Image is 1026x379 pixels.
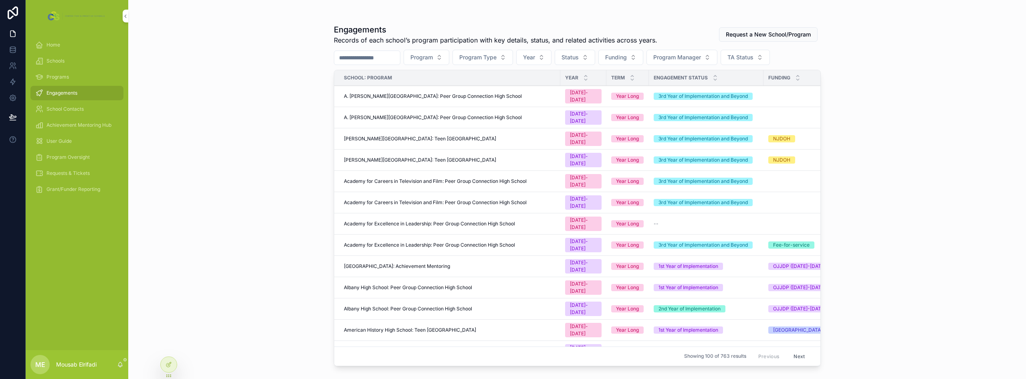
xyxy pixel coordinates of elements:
span: School: Program [344,75,392,81]
div: NJDOH [773,135,790,142]
a: Year Long [611,220,644,227]
button: Select Button [646,50,717,65]
span: Program Type [459,53,497,61]
a: Year Long [611,326,644,334]
div: [DATE]-[DATE] [570,153,597,167]
a: Academy for Careers in Television and Film: Peer Group Connection High School [344,178,555,184]
span: Records of each school’s program participation with key details, status, and related activities a... [334,35,657,45]
span: Program [410,53,433,61]
a: 2nd Year of Implementation [654,305,759,312]
a: Program Oversight [30,150,123,164]
div: [DATE]-[DATE] [570,344,597,359]
a: [GEOGRAPHIC_DATA]: Achievement Mentoring [344,263,555,270]
div: [DATE]-[DATE] [570,259,597,274]
a: 3rd Year of Implementation and Beyond [654,93,759,100]
div: OJJDP ([DATE]-[DATE]) [773,305,827,312]
div: 1st Year of Implementation [658,284,718,291]
button: Select Button [516,50,551,65]
span: Engagement Status [654,75,708,81]
div: 3rd Year of Implementation and Beyond [658,199,748,206]
a: Albany High School: Peer Group Connection High School [344,284,555,291]
span: Funding [605,53,627,61]
span: Albany High School: Peer Group Connection High School [344,306,472,312]
a: 3rd Year of Implementation and Beyond [654,156,759,164]
a: NJDOH [768,156,833,164]
a: American History High School: Teen [GEOGRAPHIC_DATA] [344,327,555,333]
div: [DATE]-[DATE] [570,302,597,316]
div: 3rd Year of Implementation and Beyond [658,114,748,121]
a: Albany High School: Peer Group Connection High School [344,306,555,312]
a: Year Long [611,263,644,270]
a: 1st Year of Implementation [654,263,759,270]
a: Year Long [611,241,644,249]
div: NJDOH [773,156,790,164]
a: OJJDP ([DATE]-[DATE]) [768,263,833,270]
a: Achievement Mentoring Hub [30,118,123,132]
a: [PERSON_NAME][GEOGRAPHIC_DATA]: Teen [GEOGRAPHIC_DATA] [344,136,555,142]
span: Funding [768,75,790,81]
span: Status [561,53,579,61]
span: ME [35,360,45,369]
button: Select Button [598,50,643,65]
a: Home [30,38,123,52]
img: App logo [46,10,107,22]
div: [DATE]-[DATE] [570,280,597,295]
a: Grant/Funder Reporting [30,182,123,197]
div: OJJDP ([DATE]-[DATE]) [773,284,827,291]
a: Programs [30,70,123,84]
div: Year Long [616,284,639,291]
a: [GEOGRAPHIC_DATA] [768,326,833,334]
a: Year Long [611,284,644,291]
a: [DATE]-[DATE] [565,238,602,252]
a: 3rd Year of Implementation and Beyond [654,178,759,185]
span: Request a New School/Program [726,30,811,39]
span: Year [523,53,535,61]
a: [DATE]-[DATE] [565,259,602,274]
span: -- [654,221,658,227]
a: NJDOH [768,135,833,142]
div: [DATE]-[DATE] [570,195,597,210]
span: Academy for Careers in Television and Film: Peer Group Connection High School [344,178,527,184]
a: [DATE]-[DATE] [565,153,602,167]
span: Academy for Careers in Television and Film: Peer Group Connection High School [344,199,527,206]
div: Year Long [616,114,639,121]
div: Year Long [616,93,639,100]
a: [DATE]-[DATE] [565,174,602,188]
div: Year Long [616,241,639,249]
div: 1st Year of Implementation [658,263,718,270]
a: 3rd Year of Implementation and Beyond [654,199,759,206]
div: 3rd Year of Implementation and Beyond [658,156,748,164]
a: Year Long [611,114,644,121]
button: Select Button [555,50,595,65]
span: A. [PERSON_NAME][GEOGRAPHIC_DATA]: Peer Group Connection High School [344,93,522,99]
a: [DATE]-[DATE] [565,302,602,316]
a: [DATE]-[DATE] [565,323,602,337]
a: Academy for Excellence in Leadership: Peer Group Connection High School [344,242,555,248]
span: Academy for Excellence in Leadership: Peer Group Connection High School [344,242,515,248]
div: 3rd Year of Implementation and Beyond [658,178,748,185]
a: [PERSON_NAME][GEOGRAPHIC_DATA]: Teen [GEOGRAPHIC_DATA] [344,157,555,163]
span: Program Oversight [46,154,90,160]
div: Fee-for-service [773,241,810,249]
span: [PERSON_NAME][GEOGRAPHIC_DATA]: Teen [GEOGRAPHIC_DATA] [344,157,496,163]
div: [GEOGRAPHIC_DATA] [773,326,822,334]
span: Academy for Excellence in Leadership: Peer Group Connection High School [344,221,515,227]
span: A. [PERSON_NAME][GEOGRAPHIC_DATA]: Peer Group Connection High School [344,114,522,121]
div: Year Long [616,263,639,270]
a: [DATE]-[DATE] [565,344,602,359]
div: 3rd Year of Implementation and Beyond [658,93,748,100]
div: Year Long [616,135,639,142]
h1: Engagements [334,24,657,35]
button: Request a New School/Program [719,27,818,42]
a: Year Long [611,305,644,312]
a: Fee-for-service [768,241,833,249]
span: School Contacts [46,106,84,112]
a: School Contacts [30,102,123,116]
div: Year Long [616,220,639,227]
a: Academy for Excellence in Leadership: Peer Group Connection High School [344,221,555,227]
div: 2nd Year of Implementation [658,305,721,312]
span: American History High School: Teen [GEOGRAPHIC_DATA] [344,327,476,333]
div: Year Long [616,199,639,206]
span: User Guide [46,138,72,144]
a: [DATE]-[DATE] [565,89,602,103]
